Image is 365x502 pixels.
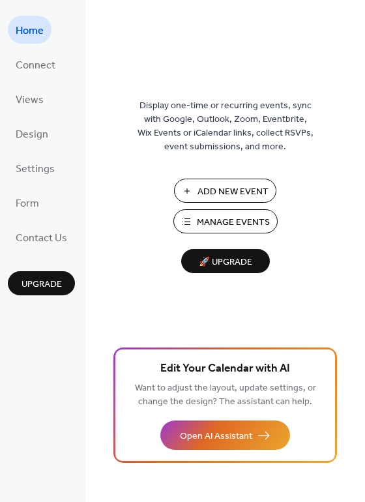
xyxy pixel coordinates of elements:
[16,194,39,214] span: Form
[160,360,290,378] span: Edit Your Calendar with AI
[189,254,262,271] span: 🚀 Upgrade
[173,209,278,233] button: Manage Events
[197,185,269,199] span: Add New Event
[8,271,75,295] button: Upgrade
[16,21,44,41] span: Home
[16,228,67,248] span: Contact Us
[135,379,316,411] span: Want to adjust the layout, update settings, or change the design? The assistant can help.
[8,50,63,78] a: Connect
[8,154,63,182] a: Settings
[8,223,75,251] a: Contact Us
[8,188,47,216] a: Form
[22,278,62,291] span: Upgrade
[181,249,270,273] button: 🚀 Upgrade
[174,179,276,203] button: Add New Event
[180,430,252,443] span: Open AI Assistant
[16,55,55,76] span: Connect
[16,159,55,179] span: Settings
[16,125,48,145] span: Design
[16,90,44,110] span: Views
[160,421,290,450] button: Open AI Assistant
[8,16,51,44] a: Home
[8,85,51,113] a: Views
[138,99,314,154] span: Display one-time or recurring events, sync with Google, Outlook, Zoom, Eventbrite, Wix Events or ...
[197,216,270,229] span: Manage Events
[8,119,56,147] a: Design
